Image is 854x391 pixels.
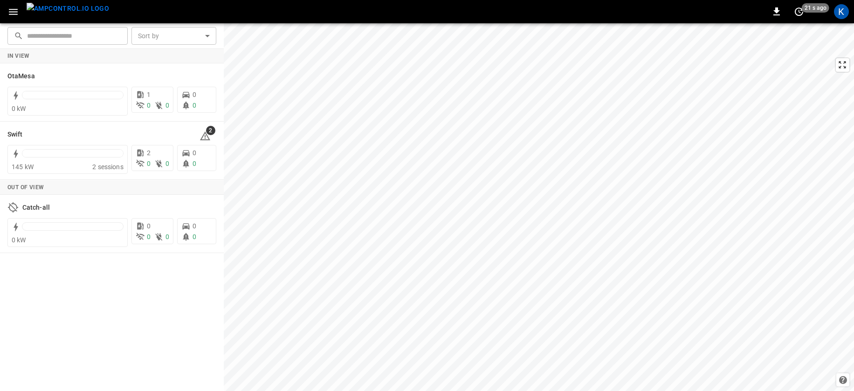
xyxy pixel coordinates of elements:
span: 0 kW [12,105,26,112]
span: 0 [147,102,151,109]
span: 0 [193,91,196,98]
span: 2 sessions [92,163,124,171]
span: 0 [193,102,196,109]
span: 1 [147,91,151,98]
span: 0 [193,149,196,157]
span: 0 [147,160,151,167]
strong: In View [7,53,30,59]
button: set refresh interval [792,4,806,19]
div: profile-icon [834,4,849,19]
span: 0 [147,233,151,240]
span: 0 [165,233,169,240]
strong: Out of View [7,184,44,191]
span: 2 [206,126,215,135]
span: 0 [193,233,196,240]
span: 2 [147,149,151,157]
span: 0 [165,160,169,167]
h6: Swift [7,130,23,140]
span: 0 kW [12,236,26,244]
img: ampcontrol.io logo [27,3,109,14]
span: 0 [193,160,196,167]
span: 0 [193,222,196,230]
h6: Catch-all [22,203,50,213]
canvas: Map [224,23,854,391]
span: 21 s ago [802,3,829,13]
span: 145 kW [12,163,34,171]
span: 0 [147,222,151,230]
span: 0 [165,102,169,109]
h6: OtaMesa [7,71,35,82]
